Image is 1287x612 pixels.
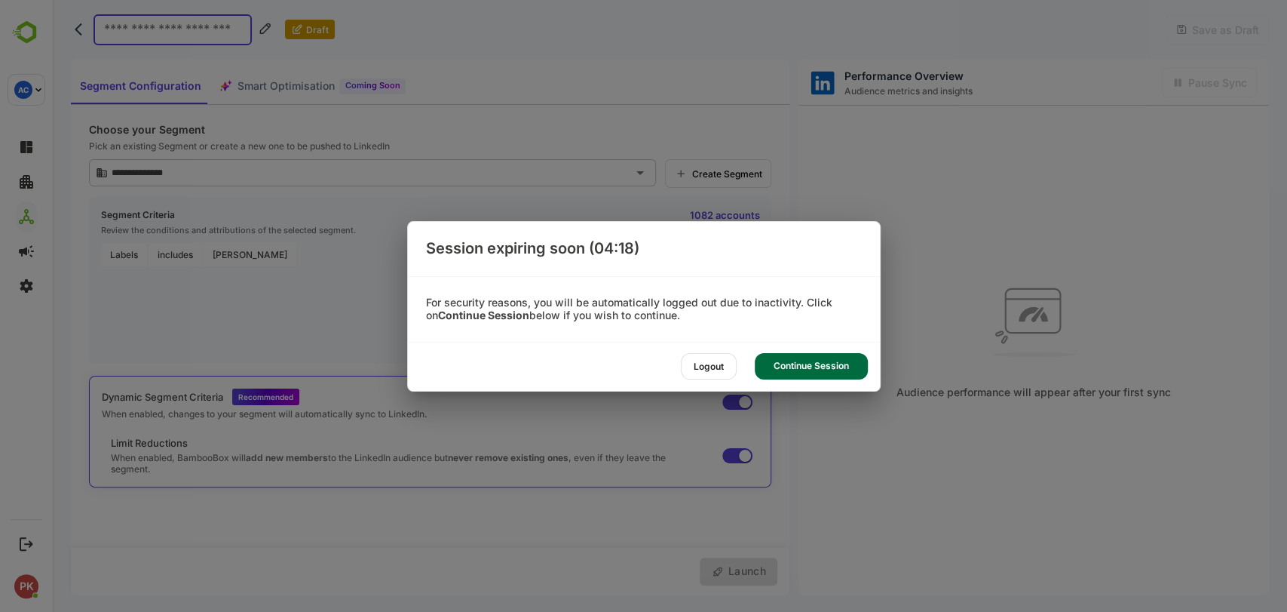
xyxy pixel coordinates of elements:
[755,353,868,380] div: Continue Session
[293,78,348,93] span: Coming Soon
[636,209,706,221] p: 1082 accounts
[408,297,880,322] div: For security reasons, you will be automatically logged out due to inactivity. Click on below if y...
[27,77,149,96] span: Segment Configuration
[1113,15,1216,45] div: Fill the title in order to activate
[49,408,375,420] p: When enabled, changes to your segment will automatically sync to LinkedIn.
[48,225,303,235] p: Review the conditions and attributions of the selected segment.
[185,77,282,96] span: Smart Optimisation
[151,243,244,266] span: [PERSON_NAME]
[395,452,516,463] strong: never remove existing ones
[612,159,719,188] a: Create Segment
[18,18,41,41] button: back
[58,452,654,475] p: When enabled, BambooBox will to the LinkedIn audience but , even if they leave the segment.
[48,209,303,220] p: Segment Criteria
[49,391,170,403] p: Dynamic Segment Criteria
[791,85,919,97] span: Audience metrics and insights
[58,437,654,449] p: Limit Reductions
[647,558,725,586] div: Fill the title and select segment in order to activate
[193,452,275,463] strong: add new members
[36,123,719,136] p: Choose your Segment
[1135,23,1206,36] span: Save as Draft
[1109,68,1204,97] div: Activate sync in order to activate
[634,168,709,180] span: Create Segment
[36,140,719,152] p: Pick an existing Segment or create a new one to be pushed to LinkedIn
[250,24,276,35] span: Draft
[1131,76,1194,89] span: Pause Sync
[48,243,94,266] span: Labels
[438,309,529,321] b: Continue Session
[185,392,241,401] span: Recommended
[681,353,737,380] div: Logout
[844,386,1118,398] span: Audience performance will appear after your first sync
[408,222,880,276] div: Session expiring soon (04:18)
[791,69,919,82] span: Performance Overview
[96,243,149,266] span: includes
[577,162,598,183] button: Open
